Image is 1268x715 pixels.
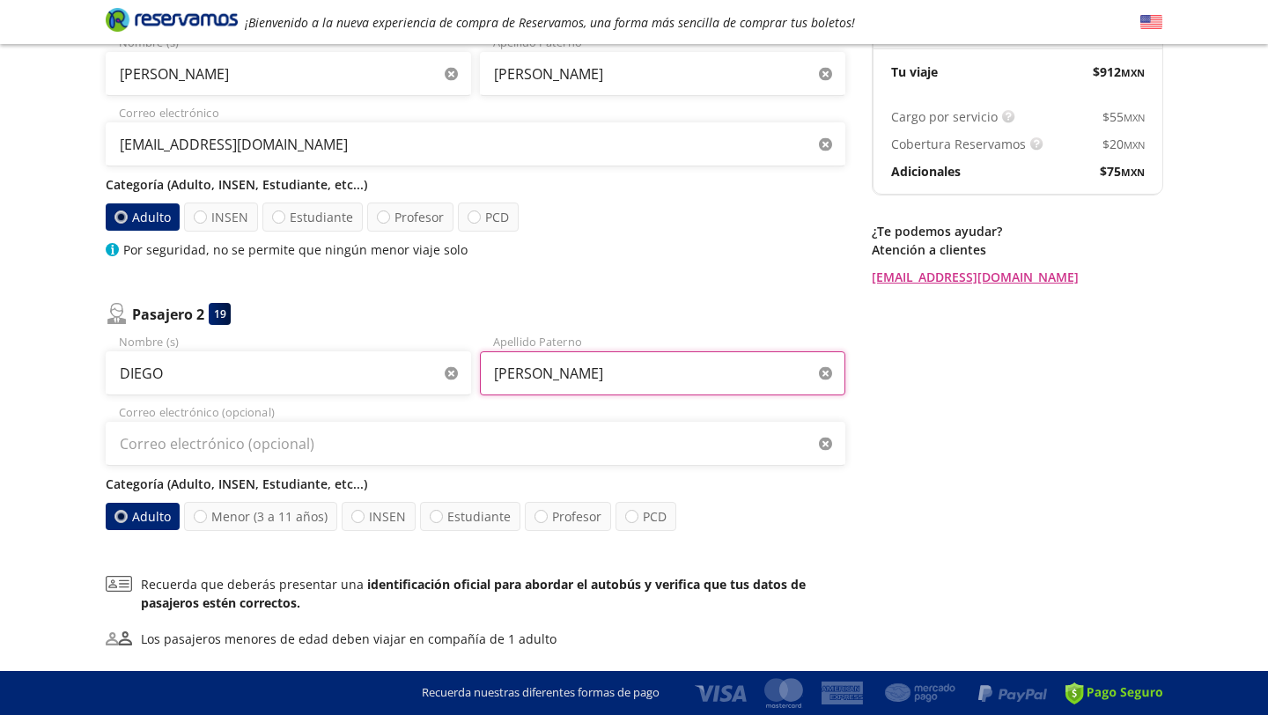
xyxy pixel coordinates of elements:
span: $ 75 [1100,162,1145,181]
label: Estudiante [420,502,520,531]
label: Estudiante [262,203,363,232]
small: MXN [1121,66,1145,79]
p: Categoría (Adulto, INSEN, Estudiante, etc...) [106,475,845,493]
small: MXN [1124,138,1145,151]
label: INSEN [184,203,258,232]
small: MXN [1121,166,1145,179]
div: Los pasajeros menores de edad deben viajar en compañía de 1 adulto [141,630,557,648]
p: ¿Te podemos ayudar? [872,222,1162,240]
span: $ 20 [1102,135,1145,153]
span: $ 912 [1093,63,1145,81]
p: Atención a clientes [872,240,1162,259]
label: INSEN [342,502,416,531]
input: Correo electrónico (opcional) [106,422,845,466]
p: Cargo por servicio [891,107,998,126]
button: English [1140,11,1162,33]
p: Pasajero 2 [132,304,204,325]
label: Adulto [106,503,180,530]
p: Tu viaje [891,63,938,81]
input: Apellido Paterno [480,351,845,395]
label: Menor (3 a 11 años) [184,502,337,531]
i: Brand Logo [106,6,238,33]
p: Adicionales [891,162,961,181]
label: Profesor [525,502,611,531]
span: $ 55 [1102,107,1145,126]
input: Correo electrónico [106,122,845,166]
p: Cobertura Reservamos [891,135,1026,153]
em: ¡Bienvenido a la nueva experiencia de compra de Reservamos, una forma más sencilla de comprar tus... [245,14,855,31]
div: 19 [209,303,231,325]
input: Apellido Paterno [480,52,845,96]
p: Categoría (Adulto, INSEN, Estudiante, etc...) [106,175,845,194]
label: PCD [616,502,676,531]
a: [EMAIL_ADDRESS][DOMAIN_NAME] [872,268,1162,286]
a: Brand Logo [106,6,238,38]
p: Recuerda nuestras diferentes formas de pago [422,684,660,702]
b: identificación oficial para abordar el autobús y verifica que tus datos de pasajeros estén correc... [141,576,806,611]
label: Profesor [367,203,453,232]
input: Nombre (s) [106,52,471,96]
label: PCD [458,203,519,232]
p: Recuerda que deberás presentar una [141,575,845,612]
input: Nombre (s) [106,351,471,395]
small: MXN [1124,111,1145,124]
p: Por seguridad, no se permite que ningún menor viaje solo [123,240,468,259]
label: Adulto [106,203,180,231]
